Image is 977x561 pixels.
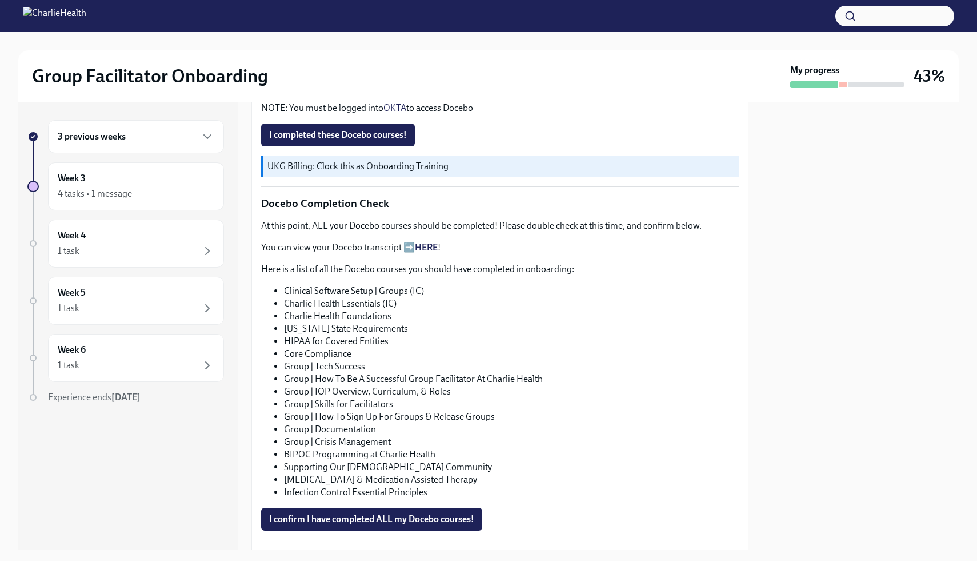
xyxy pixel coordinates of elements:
li: [MEDICAL_DATA] & Medication Assisted Therapy [284,474,739,486]
li: Charlie Health Foundations [284,310,739,323]
p: UKG Billing: Clock this as Onboarding Training [267,160,734,173]
li: Group | Crisis Management [284,436,739,448]
div: 3 previous weeks [48,120,224,153]
li: [US_STATE] State Requirements [284,323,739,335]
h6: Week 3 [58,172,86,185]
h6: Week 4 [58,229,86,242]
p: Docebo Completion Check [261,196,739,211]
div: 1 task [58,245,79,257]
strong: My progress [790,64,839,77]
li: BIPOC Programming at Charlie Health [284,448,739,461]
h6: Week 6 [58,344,86,356]
li: Group | How To Sign Up For Groups & Release Groups [284,411,739,423]
li: HIPAA for Covered Entities [284,335,739,348]
p: At this point, ALL your Docebo courses should be completed! Please double check at this time, and... [261,220,739,232]
a: Week 41 task [27,220,224,268]
strong: [DATE] [111,392,141,403]
div: 4 tasks • 1 message [58,188,132,200]
a: Week 34 tasks • 1 message [27,162,224,210]
h6: 3 previous weeks [58,130,126,143]
a: HERE [415,242,438,253]
a: OKTA [383,102,406,113]
a: Week 51 task [27,277,224,325]
h6: Week 5 [58,287,86,299]
li: Group | IOP Overview, Curriculum, & Roles [284,385,739,398]
a: Week 61 task [27,334,224,382]
li: Infection Control Essential Principles [284,486,739,499]
h2: Group Facilitator Onboarding [32,65,268,87]
span: Experience ends [48,392,141,403]
li: Charlie Health Essentials (IC) [284,297,739,310]
li: Group | How To Be A Successful Group Facilitator At Charlie Health [284,373,739,385]
p: You can view your Docebo transcript ➡️ ! [261,241,739,254]
img: CharlieHealth [23,7,86,25]
li: Clinical Software Setup | Groups (IC) [284,285,739,297]
span: I completed these Docebo courses! [269,129,407,141]
li: Core Compliance [284,348,739,360]
li: Supporting Our [DEMOGRAPHIC_DATA] Community [284,461,739,474]
li: Group | Documentation [284,423,739,436]
div: 1 task [58,359,79,372]
h3: 43% [914,66,945,86]
li: Group | Skills for Facilitators [284,398,739,411]
p: Here is a list of all the Docebo courses you should have completed in onboarding: [261,263,739,276]
li: Group | Tech Success [284,360,739,373]
div: 1 task [58,302,79,315]
button: I confirm I have completed ALL my Docebo courses! [261,508,482,531]
button: I completed these Docebo courses! [261,124,415,146]
span: I confirm I have completed ALL my Docebo courses! [269,514,474,525]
